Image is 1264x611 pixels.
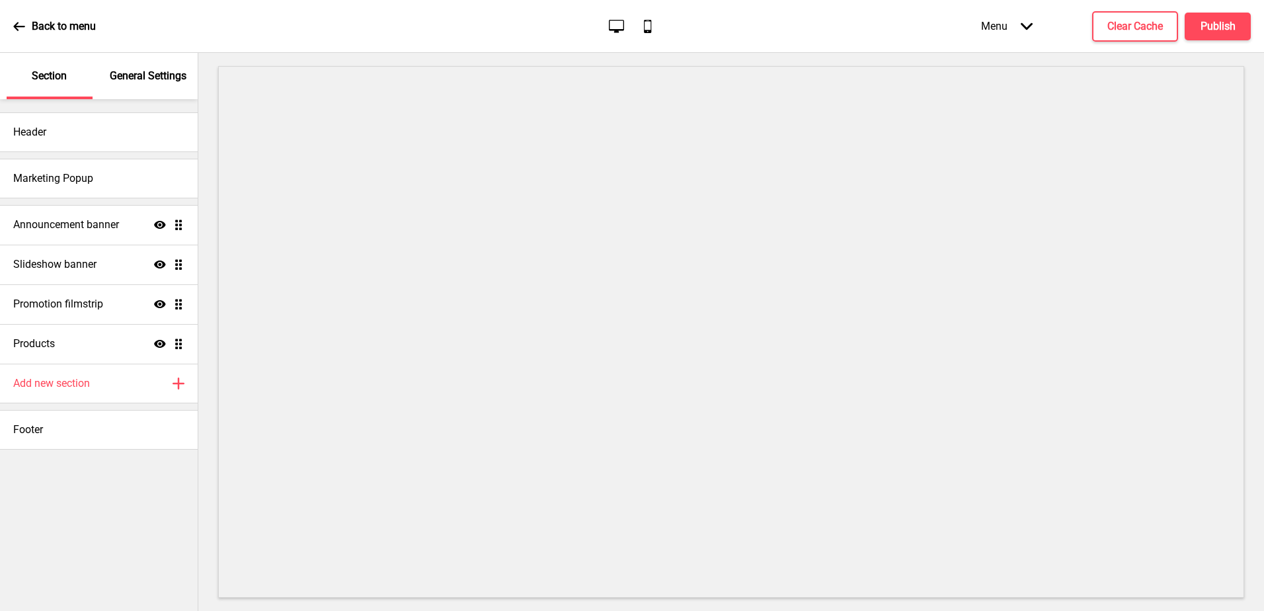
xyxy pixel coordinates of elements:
h4: Products [13,337,55,351]
h4: Clear Cache [1107,19,1163,34]
h4: Marketing Popup [13,171,93,186]
p: General Settings [110,69,186,83]
h4: Announcement banner [13,218,119,232]
h4: Promotion filmstrip [13,297,103,311]
h4: Add new section [13,376,90,391]
div: Menu [968,7,1046,46]
h4: Publish [1201,19,1236,34]
a: Back to menu [13,9,96,44]
h4: Footer [13,423,43,437]
button: Clear Cache [1092,11,1178,42]
button: Publish [1185,13,1251,40]
h4: Slideshow banner [13,257,97,272]
h4: Header [13,125,46,140]
p: Section [32,69,67,83]
p: Back to menu [32,19,96,34]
